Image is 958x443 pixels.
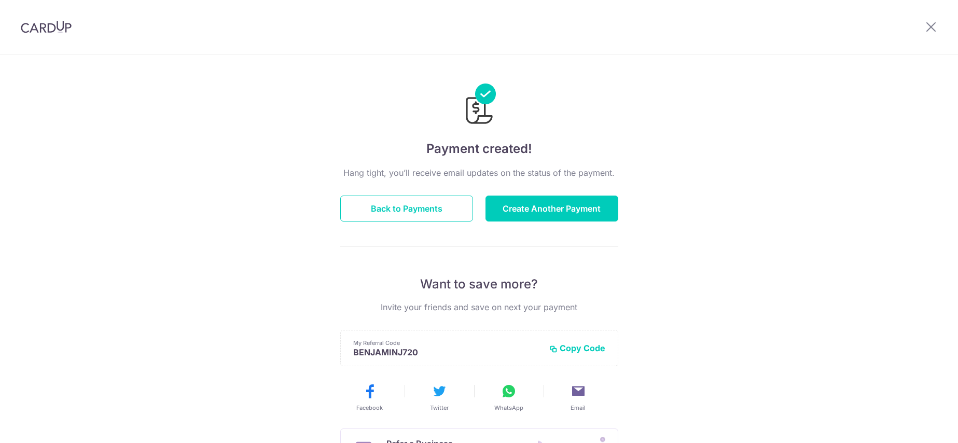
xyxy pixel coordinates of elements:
span: Twitter [430,404,449,412]
button: Email [548,383,609,412]
img: CardUp [21,21,72,33]
p: Invite your friends and save on next your payment [340,301,618,313]
button: Back to Payments [340,196,473,221]
span: Email [571,404,586,412]
p: BENJAMINJ720 [353,347,541,357]
button: WhatsApp [478,383,539,412]
h4: Payment created! [340,140,618,158]
span: WhatsApp [494,404,523,412]
button: Create Another Payment [485,196,618,221]
button: Copy Code [549,343,605,353]
p: My Referral Code [353,339,541,347]
button: Facebook [339,383,400,412]
img: Payments [463,84,496,127]
span: Facebook [356,404,383,412]
p: Want to save more? [340,276,618,293]
p: Hang tight, you’ll receive email updates on the status of the payment. [340,167,618,179]
button: Twitter [409,383,470,412]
